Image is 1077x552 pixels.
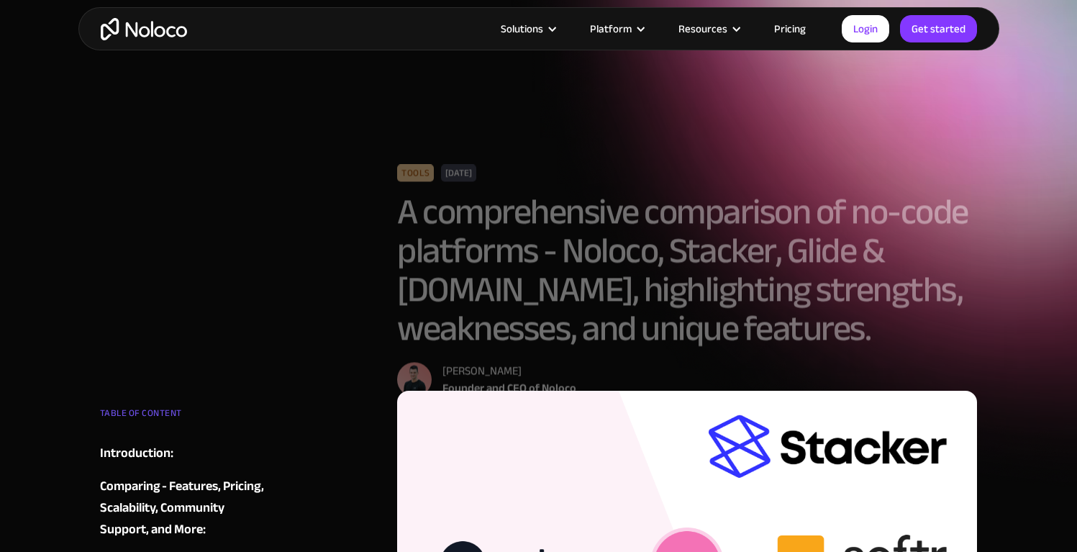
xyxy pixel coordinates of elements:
div: TABLE OF CONTENT [100,402,274,431]
a: Pricing [756,19,824,38]
a: Comparing - Features, Pricing, Scalability, Community Support, and More: [100,476,274,540]
div: Founder and CEO of Noloco [442,379,576,397]
div: Platform [572,19,660,38]
div: Solutions [483,19,572,38]
div: Solutions [501,19,543,38]
a: home [101,18,187,40]
div: Introduction: [100,443,173,464]
div: [DATE] [441,164,476,181]
h1: A comprehensive comparison of no-code platforms - Noloco, Stacker, Glide & [DOMAIN_NAME], highlig... [397,192,978,348]
div: Resources [678,19,727,38]
div: Tools [397,164,434,181]
div: [PERSON_NAME] [442,362,576,379]
div: Resources [660,19,756,38]
a: Login [842,15,889,42]
div: Platform [590,19,632,38]
a: Introduction: [100,443,274,464]
a: Get started [900,15,977,42]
